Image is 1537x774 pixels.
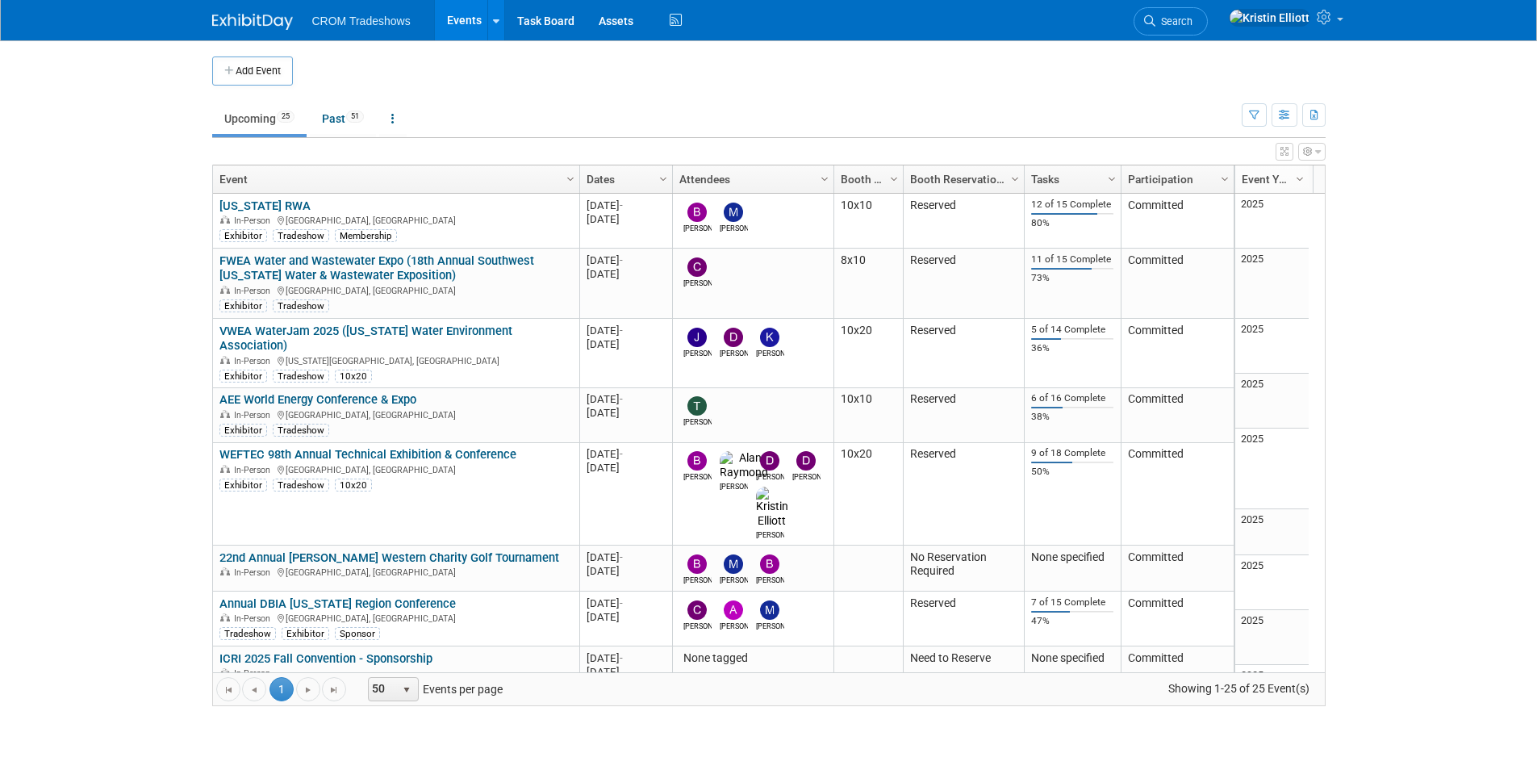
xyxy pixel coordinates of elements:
div: Tradeshow [219,627,276,640]
td: Committed [1121,443,1234,546]
td: 2025 [1235,665,1309,735]
div: 11 of 15 Complete [1031,253,1113,266]
div: [DATE] [587,550,665,564]
div: Daniel Haugland [756,471,784,483]
td: 8x10 [833,249,903,319]
span: In-Person [234,567,275,578]
img: Myers Carpenter [724,203,743,222]
td: 10x20 [833,443,903,546]
span: select [400,684,413,697]
div: 38% [1031,411,1113,423]
div: [GEOGRAPHIC_DATA], [GEOGRAPHIC_DATA] [219,283,572,297]
div: [GEOGRAPHIC_DATA], [GEOGRAPHIC_DATA] [219,213,572,227]
td: 2025 [1235,555,1309,610]
span: In-Person [234,215,275,226]
span: Column Settings [818,173,831,186]
td: Committed [1121,388,1234,443]
div: Exhibitor [219,479,267,492]
div: 47% [1031,615,1113,627]
td: Committed [1121,249,1234,319]
div: Sponsor [335,627,380,640]
div: Alexander Ciasca [720,620,748,632]
div: Josh Homes [683,347,712,359]
a: AEE World Energy Conference & Expo [219,392,416,407]
div: 12 of 15 Complete [1031,199,1113,211]
td: Reserved [903,319,1024,388]
div: Alan Raymond [720,480,748,492]
span: Go to the previous page [248,684,261,697]
a: Column Settings [885,165,903,190]
div: Blake Roberts [756,574,784,586]
div: Membership [335,229,397,242]
td: Need to Reserve [903,646,1024,701]
div: [DATE] [587,461,665,475]
div: [DATE] [587,253,665,267]
span: - [620,448,623,460]
img: In-Person Event [220,215,230,224]
a: Go to the first page [216,677,240,701]
img: Daniel Austria [724,328,743,347]
div: Tradeshow [273,229,329,242]
td: 2025 [1235,610,1309,665]
td: 2025 [1235,249,1309,319]
td: Committed [1121,319,1234,388]
a: WEFTEC 98th Annual Technical Exhibition & Conference [219,447,516,462]
a: Booth Reservation Status [910,165,1013,193]
img: Myers Carpenter [724,554,743,574]
span: Go to the next page [302,684,315,697]
a: Column Settings [1103,165,1121,190]
img: In-Person Event [220,668,230,676]
td: 10x10 [833,194,903,249]
div: [DATE] [587,651,665,665]
span: 50 [369,678,396,701]
img: Branden Peterson [687,554,707,574]
td: 10x20 [833,319,903,388]
td: 2025 [1235,194,1309,249]
span: Column Settings [1105,173,1118,186]
td: Committed [1121,592,1234,646]
div: [DATE] [587,212,665,226]
div: [DATE] [587,406,665,420]
div: 10x20 [335,370,372,383]
img: ExhibitDay [212,14,293,30]
div: Tradeshow [273,479,329,492]
img: Josh Homes [687,328,707,347]
a: Column Settings [1291,165,1309,190]
div: [DATE] [587,564,665,578]
div: 9 of 18 Complete [1031,447,1113,459]
img: In-Person Event [220,465,230,473]
img: Cameron Kenyon [687,600,707,620]
td: Reserved [903,592,1024,646]
a: FWEA Water and Wastewater Expo (18th Annual Southwest [US_STATE] Water & Wastewater Exposition) [219,253,534,283]
div: Myers Carpenter [720,574,748,586]
span: Column Settings [657,173,670,186]
span: In-Person [234,410,275,420]
div: [DATE] [587,610,665,624]
span: - [620,393,623,405]
img: Kelly Lee [760,328,779,347]
img: In-Person Event [220,613,230,621]
img: Alexander Ciasca [724,600,743,620]
div: [GEOGRAPHIC_DATA], [GEOGRAPHIC_DATA] [219,408,572,421]
a: Go to the previous page [242,677,266,701]
span: - [620,254,623,266]
div: 5 of 14 Complete [1031,324,1113,336]
img: Daniel Austria [796,451,816,471]
div: Exhibitor [219,299,267,312]
td: 2025 [1235,509,1309,555]
div: 80% [1031,217,1113,229]
div: 73% [1031,272,1113,284]
div: [US_STATE][GEOGRAPHIC_DATA], [GEOGRAPHIC_DATA] [219,354,572,367]
span: Events per page [347,677,519,701]
a: [US_STATE] RWA [219,199,311,213]
div: Michael Brandao [756,620,784,632]
td: No Reservation Required [903,546,1024,592]
td: Reserved [903,249,1024,319]
div: [DATE] [587,665,665,679]
span: 1 [269,677,294,701]
span: - [620,324,623,337]
span: In-Person [234,286,275,296]
div: Tradeshow [273,370,329,383]
div: [DATE] [587,596,665,610]
div: Tradeshow [273,299,329,312]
